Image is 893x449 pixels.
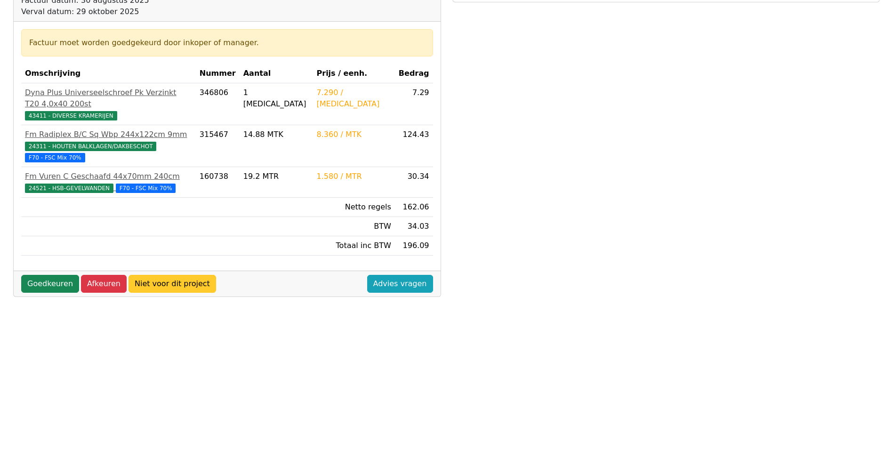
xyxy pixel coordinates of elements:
div: 8.360 / MTK [317,129,391,140]
a: Goedkeuren [21,275,79,293]
td: 160738 [196,167,240,198]
th: Prijs / eenh. [313,64,395,83]
div: 19.2 MTR [243,171,309,182]
div: Dyna Plus Universeelschroef Pk Verzinkt T20 4,0x40 200st [25,87,192,110]
div: Factuur moet worden goedgekeurd door inkoper of manager. [29,37,425,48]
a: Niet voor dit project [129,275,216,293]
div: 1 [MEDICAL_DATA] [243,87,309,110]
th: Omschrijving [21,64,196,83]
td: BTW [313,217,395,236]
td: 196.09 [395,236,433,256]
td: 30.34 [395,167,433,198]
td: 7.29 [395,83,433,125]
div: Fm Vuren C Geschaafd 44x70mm 240cm [25,171,192,182]
span: F70 - FSC Mix 70% [25,153,85,162]
td: 162.06 [395,198,433,217]
a: Dyna Plus Universeelschroef Pk Verzinkt T20 4,0x40 200st43411 - DIVERSE KRAMERIJEN [25,87,192,121]
td: Totaal inc BTW [313,236,395,256]
span: F70 - FSC Mix 70% [116,184,176,193]
a: Afkeuren [81,275,127,293]
span: 24311 - HOUTEN BALKLAGEN/DAKBESCHOT [25,142,156,151]
th: Nummer [196,64,240,83]
a: Fm Radiplex B/C Sq Wbp 244x122cm 9mm24311 - HOUTEN BALKLAGEN/DAKBESCHOT F70 - FSC Mix 70% [25,129,192,163]
td: 315467 [196,125,240,167]
div: Verval datum: 29 oktober 2025 [21,6,258,17]
div: Fm Radiplex B/C Sq Wbp 244x122cm 9mm [25,129,192,140]
td: 346806 [196,83,240,125]
span: 43411 - DIVERSE KRAMERIJEN [25,111,117,120]
td: 124.43 [395,125,433,167]
span: 24521 - HSB-GEVELWANDEN [25,184,113,193]
a: Fm Vuren C Geschaafd 44x70mm 240cm24521 - HSB-GEVELWANDEN F70 - FSC Mix 70% [25,171,192,193]
th: Aantal [240,64,313,83]
div: 1.580 / MTR [317,171,391,182]
td: 34.03 [395,217,433,236]
th: Bedrag [395,64,433,83]
div: 7.290 / [MEDICAL_DATA] [317,87,391,110]
td: Netto regels [313,198,395,217]
a: Advies vragen [367,275,433,293]
div: 14.88 MTK [243,129,309,140]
